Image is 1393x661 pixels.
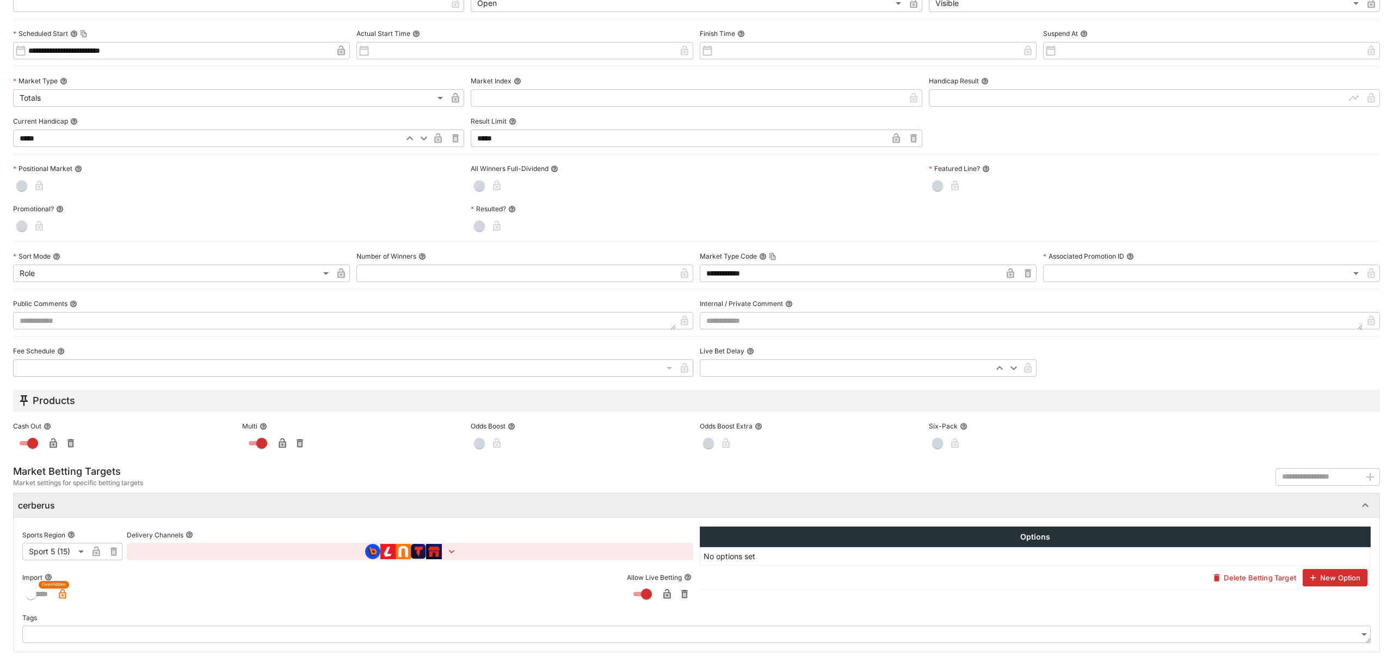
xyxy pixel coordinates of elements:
[13,89,447,107] div: Totals
[1126,253,1134,260] button: Associated Promotion ID
[747,347,754,355] button: Live Bet Delay
[13,252,51,261] p: Sort Mode
[737,30,745,38] button: Finish Time
[22,543,88,560] div: Sport 5 (15)
[929,76,979,85] p: Handicap Result
[471,164,548,173] p: All Winners Full-Dividend
[13,478,143,488] span: Market settings for specific betting targets
[45,573,52,581] button: Import
[13,265,332,282] div: Role
[44,423,51,430] button: Cash Out
[412,30,420,38] button: Actual Start Time
[13,421,41,431] p: Cash Out
[982,165,990,173] button: Featured Line?
[13,465,143,478] h5: Market Betting Targets
[627,573,682,582] p: Allow Live Betting
[700,527,1371,547] th: Options
[471,204,506,213] p: Resulted?
[700,421,753,431] p: Odds Boost Extra
[22,530,65,540] p: Sports Region
[42,581,66,588] span: Overridden
[1043,29,1078,38] p: Suspend At
[700,299,783,308] p: Internal / Private Comment
[471,76,511,85] p: Market Index
[1043,252,1124,261] p: Associated Promotion ID
[380,544,396,559] img: brand
[356,252,416,261] p: Number of Winners
[759,253,767,260] button: Market Type CodeCopy To Clipboard
[514,77,521,85] button: Market Index
[186,531,193,538] button: Delivery Channels
[471,117,507,126] p: Result Limit
[80,30,88,38] button: Copy To Clipboard
[1206,569,1302,586] button: Delete Betting Target
[127,530,183,540] p: Delivery Channels
[57,347,65,355] button: Fee Schedule
[411,544,426,559] img: brand
[18,500,55,511] h6: cerberus
[22,613,37,622] p: Tags
[700,547,1371,566] td: No options set
[700,29,735,38] p: Finish Time
[418,253,426,260] button: Number of Winners
[13,29,68,38] p: Scheduled Start
[60,77,67,85] button: Market Type
[13,299,67,308] p: Public Comments
[13,346,55,356] p: Fee Schedule
[929,164,980,173] p: Featured Line?
[33,394,75,407] h5: Products
[356,29,410,38] p: Actual Start Time
[56,205,64,213] button: Promotional?
[53,253,60,260] button: Sort Mode
[260,423,267,430] button: Multi
[755,423,762,430] button: Odds Boost Extra
[700,346,744,356] p: Live Bet Delay
[13,164,72,173] p: Positional Market
[1080,30,1088,38] button: Suspend At
[22,573,42,582] p: Import
[508,423,515,430] button: Odds Boost
[67,531,75,538] button: Sports Region
[1303,569,1367,586] button: New Option
[471,421,506,431] p: Odds Boost
[508,205,516,213] button: Resulted?
[13,204,54,213] p: Promotional?
[242,421,257,431] p: Multi
[785,300,793,308] button: Internal / Private Comment
[684,573,692,581] button: Allow Live Betting
[929,421,958,431] p: Six-Pack
[13,117,68,126] p: Current Handicap
[981,77,989,85] button: Handicap Result
[426,544,442,559] img: brand
[769,253,776,260] button: Copy To Clipboard
[509,118,516,125] button: Result Limit
[13,76,58,85] p: Market Type
[960,423,967,430] button: Six-Pack
[70,118,78,125] button: Current Handicap
[551,165,558,173] button: All Winners Full-Dividend
[70,30,78,38] button: Scheduled StartCopy To Clipboard
[700,252,757,261] p: Market Type Code
[75,165,82,173] button: Positional Market
[365,544,380,559] img: brand
[396,544,411,559] img: brand
[70,300,77,308] button: Public Comments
